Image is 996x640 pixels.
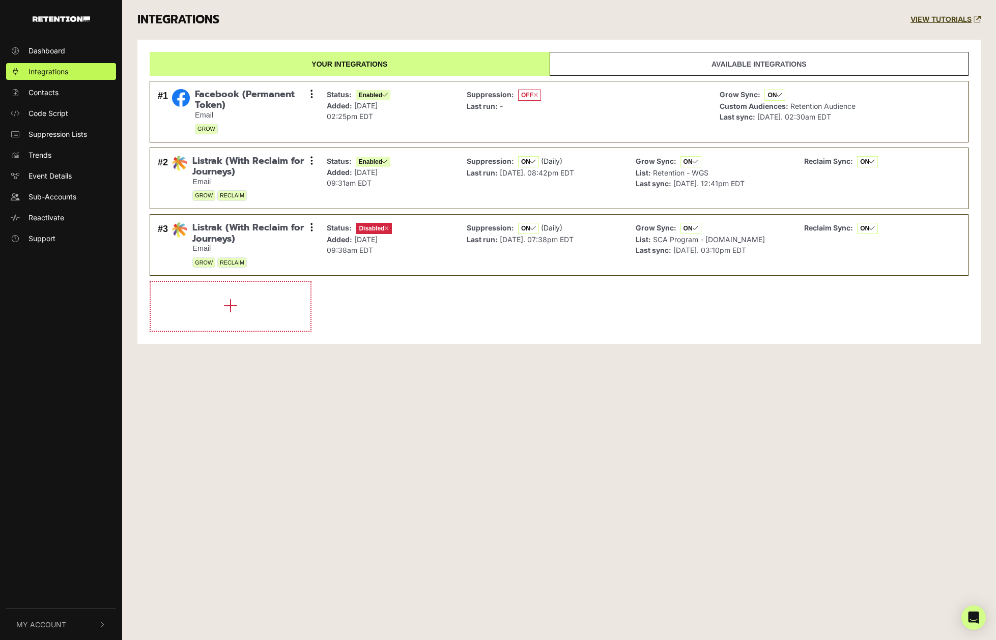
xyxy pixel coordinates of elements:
span: Enabled [356,90,390,100]
a: Sub-Accounts [6,188,116,205]
strong: Grow Sync: [636,157,676,165]
span: [DATE]. 08:42pm EDT [500,168,574,177]
span: [DATE] 09:31am EDT [327,168,378,187]
span: [DATE]. 02:30am EDT [757,112,831,121]
span: My Account [16,619,66,630]
div: #3 [158,222,168,268]
span: SCA Program - [DOMAIN_NAME] [653,235,765,244]
span: Code Script [29,108,68,119]
span: GROW [195,124,218,134]
span: Retention - WGS [653,168,708,177]
span: [DATE]. 12:41pm EDT [673,179,745,188]
a: VIEW TUTORIALS [910,15,981,24]
strong: Status: [327,157,352,165]
strong: Suppression: [467,157,514,165]
a: Trends [6,147,116,163]
div: #2 [158,156,168,201]
strong: Reclaim Sync: [804,223,853,232]
span: Reactivate [29,212,64,223]
strong: Grow Sync: [720,90,760,99]
span: ON [518,156,539,167]
strong: Added: [327,235,352,244]
span: (Daily) [541,157,562,165]
span: GROW [192,190,215,201]
span: GROW [192,257,215,268]
strong: Suppression: [467,223,514,232]
span: Trends [29,150,51,160]
span: ON [764,90,785,101]
img: Listrak (With Reclaim for Journeys) [172,156,187,171]
img: Facebook (Permanent Token) [172,89,190,107]
span: [DATE]. 07:38pm EDT [500,235,574,244]
span: - [500,102,503,110]
strong: Last sync: [720,112,755,121]
span: ON [857,223,878,234]
span: ON [680,223,701,234]
strong: List: [636,168,651,177]
span: (Daily) [541,223,562,232]
span: [DATE]. 03:10pm EDT [673,246,746,254]
span: [DATE] 02:25pm EDT [327,101,378,121]
strong: Reclaim Sync: [804,157,853,165]
img: Retention.com [33,16,90,22]
a: Reactivate [6,209,116,226]
button: My Account [6,609,116,640]
a: Event Details [6,167,116,184]
small: Email [192,244,311,253]
span: ON [857,156,878,167]
img: Listrak (With Reclaim for Journeys) [172,222,187,238]
strong: Last run: [467,168,498,177]
span: RECLAIM [217,257,247,268]
span: Listrak (With Reclaim for Journeys) [192,156,311,178]
span: ON [680,156,701,167]
span: Support [29,233,55,244]
h3: INTEGRATIONS [137,13,219,27]
a: Dashboard [6,42,116,59]
strong: Status: [327,223,352,232]
a: Your integrations [150,52,550,76]
span: Contacts [29,87,59,98]
strong: Added: [327,101,352,110]
span: Suppression Lists [29,129,87,139]
strong: Last sync: [636,179,671,188]
a: Support [6,230,116,247]
strong: Grow Sync: [636,223,676,232]
strong: Added: [327,168,352,177]
strong: Status: [327,90,352,99]
a: Integrations [6,63,116,80]
div: #1 [158,89,168,134]
a: Suppression Lists [6,126,116,142]
span: Sub-Accounts [29,191,76,202]
span: OFF [518,90,541,101]
span: Dashboard [29,45,65,56]
span: Listrak (With Reclaim for Journeys) [192,222,311,244]
span: ON [518,223,539,234]
span: Event Details [29,170,72,181]
span: RECLAIM [217,190,247,201]
a: Code Script [6,105,116,122]
span: Retention Audience [790,102,856,110]
strong: Suppression: [467,90,514,99]
strong: Last run: [467,235,498,244]
span: Facebook (Permanent Token) [195,89,311,111]
span: Disabled [356,223,392,234]
small: Email [192,178,311,186]
strong: Custom Audiences: [720,102,788,110]
strong: Last sync: [636,246,671,254]
a: Available integrations [550,52,969,76]
span: Integrations [29,66,68,77]
small: Email [195,111,311,120]
strong: Last run: [467,102,498,110]
strong: List: [636,235,651,244]
div: Open Intercom Messenger [961,605,986,630]
span: Enabled [356,157,390,167]
a: Contacts [6,84,116,101]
